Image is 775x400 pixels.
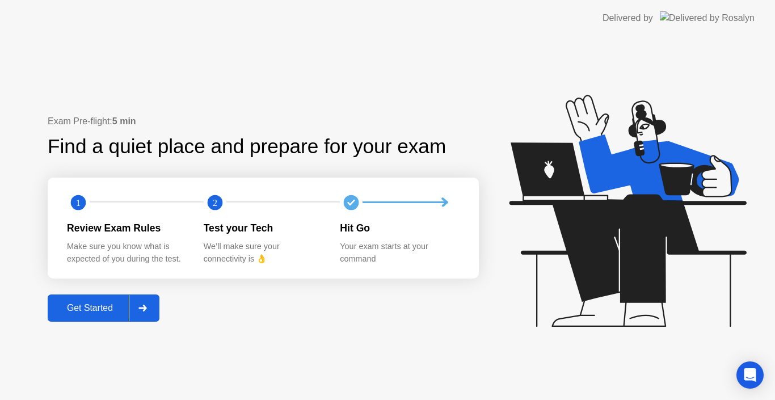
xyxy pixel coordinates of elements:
[204,221,322,235] div: Test your Tech
[48,132,448,162] div: Find a quiet place and prepare for your exam
[340,241,458,265] div: Your exam starts at your command
[67,221,186,235] div: Review Exam Rules
[213,197,217,208] text: 2
[204,241,322,265] div: We’ll make sure your connectivity is 👌
[112,116,136,126] b: 5 min
[603,11,653,25] div: Delivered by
[51,303,129,313] div: Get Started
[340,221,458,235] div: Hit Go
[660,11,755,24] img: Delivered by Rosalyn
[48,294,159,322] button: Get Started
[736,361,764,389] div: Open Intercom Messenger
[48,115,479,128] div: Exam Pre-flight:
[67,241,186,265] div: Make sure you know what is expected of you during the test.
[76,197,81,208] text: 1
